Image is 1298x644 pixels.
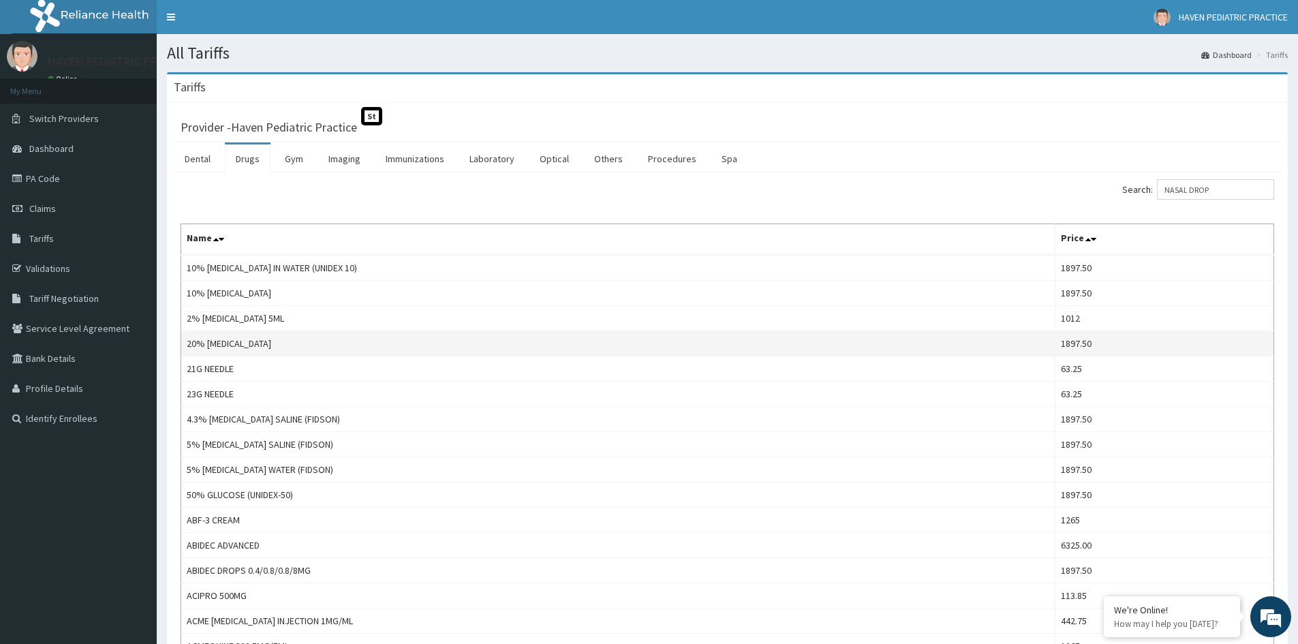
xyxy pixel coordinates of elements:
[174,144,221,173] a: Dental
[181,331,1055,356] td: 20% [MEDICAL_DATA]
[1201,49,1252,61] a: Dashboard
[1055,457,1274,482] td: 1897.50
[79,172,188,309] span: We're online!
[181,306,1055,331] td: 2% [MEDICAL_DATA] 5ML
[1055,533,1274,558] td: 6325.00
[1157,179,1274,200] input: Search:
[29,232,54,245] span: Tariffs
[637,144,707,173] a: Procedures
[181,457,1055,482] td: 5% [MEDICAL_DATA] WATER (FIDSON)
[274,144,314,173] a: Gym
[181,382,1055,407] td: 23G NEEDLE
[181,558,1055,583] td: ABIDEC DROPS 0.4/0.8/0.8/8MG
[71,76,229,94] div: Chat with us now
[1055,583,1274,609] td: 113.85
[1055,482,1274,508] td: 1897.50
[48,74,80,84] a: Online
[529,144,580,173] a: Optical
[25,68,55,102] img: d_794563401_company_1708531726252_794563401
[1055,281,1274,306] td: 1897.50
[1055,331,1274,356] td: 1897.50
[181,432,1055,457] td: 5% [MEDICAL_DATA] SALINE (FIDSON)
[181,407,1055,432] td: 4.3% [MEDICAL_DATA] SALINE (FIDSON)
[1122,179,1274,200] label: Search:
[48,55,195,67] p: HAVEN PEDIATRIC PRACTICE
[181,255,1055,281] td: 10% [MEDICAL_DATA] IN WATER (UNIDEX 10)
[181,609,1055,634] td: ACME [MEDICAL_DATA] INJECTION 1MG/ML
[1055,382,1274,407] td: 63.25
[1055,609,1274,634] td: 442.75
[29,112,99,125] span: Switch Providers
[1055,255,1274,281] td: 1897.50
[1055,432,1274,457] td: 1897.50
[181,533,1055,558] td: ABIDEC ADVANCED
[223,7,256,40] div: Minimize live chat window
[1154,9,1171,26] img: User Image
[225,144,271,173] a: Drugs
[29,202,56,215] span: Claims
[1114,618,1230,630] p: How may I help you today?
[174,81,206,93] h3: Tariffs
[181,121,357,134] h3: Provider - Haven Pediatric Practice
[181,356,1055,382] td: 21G NEEDLE
[1055,508,1274,533] td: 1265
[1114,604,1230,616] div: We're Online!
[181,281,1055,306] td: 10% [MEDICAL_DATA]
[1055,224,1274,256] th: Price
[459,144,525,173] a: Laboratory
[711,144,748,173] a: Spa
[375,144,455,173] a: Immunizations
[7,41,37,72] img: User Image
[1179,11,1288,23] span: HAVEN PEDIATRIC PRACTICE
[7,372,260,420] textarea: Type your message and hit 'Enter'
[181,583,1055,609] td: ACIPRO 500MG
[167,44,1288,62] h1: All Tariffs
[181,482,1055,508] td: 50% GLUCOSE (UNIDEX-50)
[1055,306,1274,331] td: 1012
[181,224,1055,256] th: Name
[583,144,634,173] a: Others
[29,292,99,305] span: Tariff Negotiation
[1055,558,1274,583] td: 1897.50
[1055,407,1274,432] td: 1897.50
[1055,356,1274,382] td: 63.25
[29,142,74,155] span: Dashboard
[181,508,1055,533] td: ABF-3 CREAM
[1253,49,1288,61] li: Tariffs
[318,144,371,173] a: Imaging
[361,107,382,125] span: St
